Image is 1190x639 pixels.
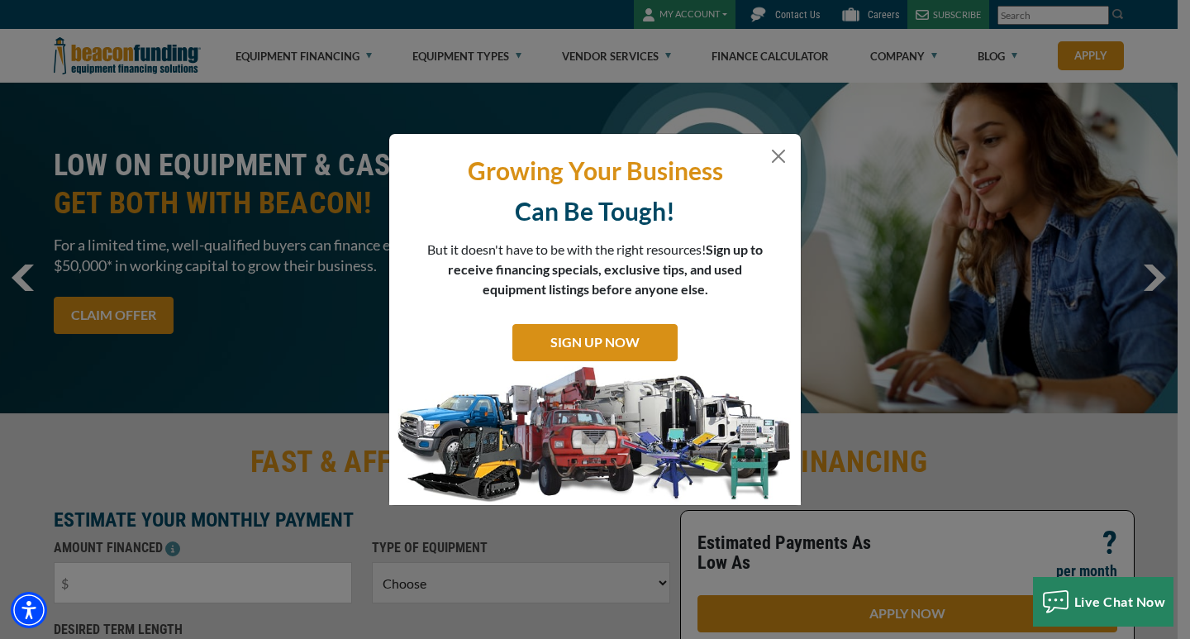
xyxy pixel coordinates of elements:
p: But it doesn't have to be with the right resources! [426,240,764,299]
div: Accessibility Menu [11,592,47,628]
img: subscribe-modal.jpg [389,365,801,506]
button: Close [769,146,788,166]
a: SIGN UP NOW [512,324,678,361]
span: Sign up to receive financing specials, exclusive tips, and used equipment listings before anyone ... [448,241,763,297]
span: Live Chat Now [1074,594,1166,609]
button: Live Chat Now [1033,577,1174,627]
p: Can Be Tough! [402,195,788,227]
p: Growing Your Business [402,155,788,187]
